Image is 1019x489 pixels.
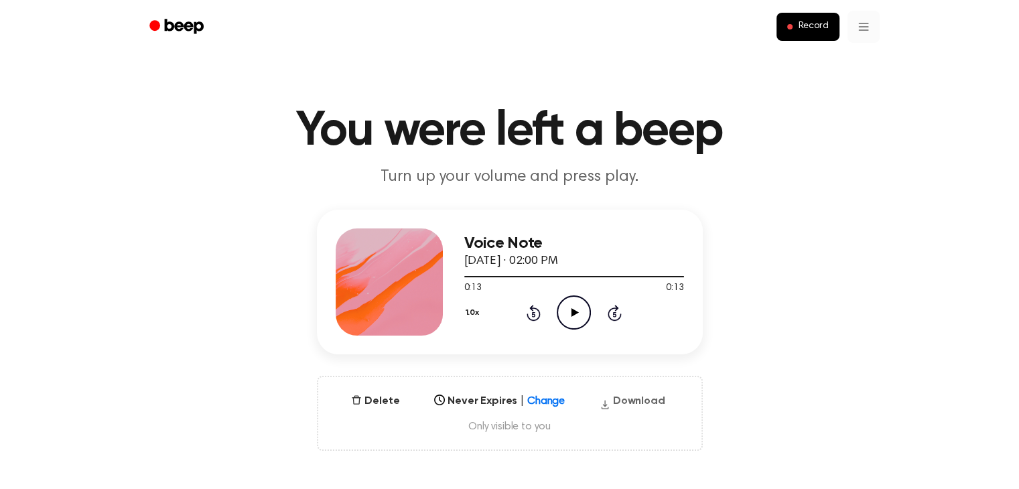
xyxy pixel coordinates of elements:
span: 0:13 [666,281,683,295]
span: 0:13 [464,281,482,295]
a: Beep [140,14,216,40]
button: Record [776,13,839,41]
p: Turn up your volume and press play. [253,166,767,188]
button: Open menu [847,11,880,43]
button: Download [594,393,671,415]
span: Record [798,21,828,33]
span: [DATE] · 02:00 PM [464,255,558,267]
button: Delete [346,393,405,409]
span: Only visible to you [334,420,685,433]
h3: Voice Note [464,234,684,253]
button: 1.0x [464,301,484,324]
h1: You were left a beep [167,107,853,155]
